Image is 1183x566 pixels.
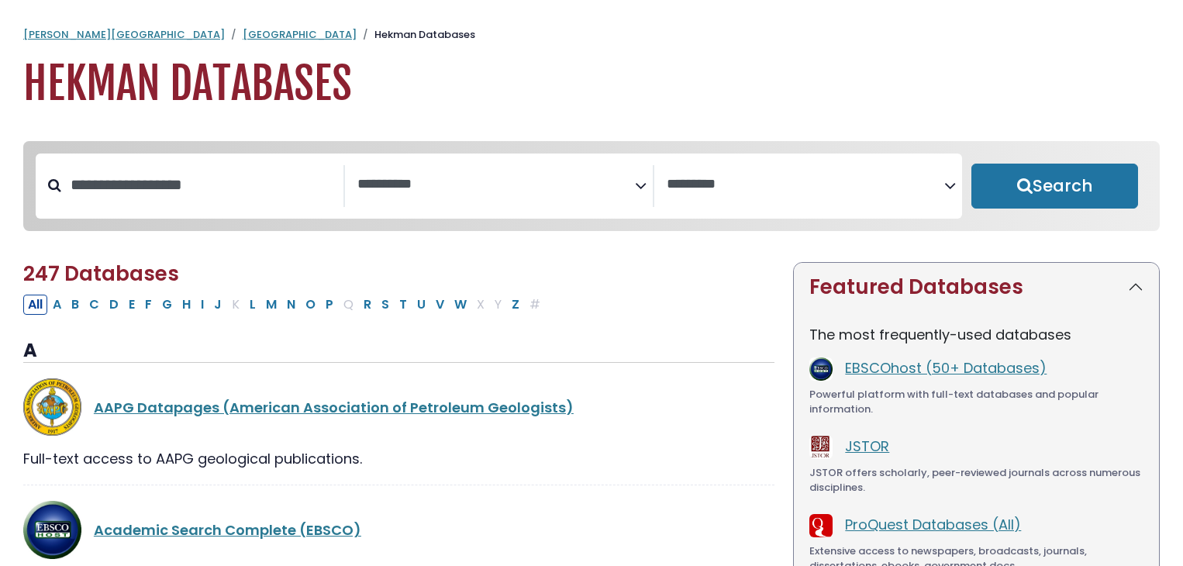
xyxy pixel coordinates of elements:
button: Filter Results L [245,295,260,315]
button: Filter Results J [209,295,226,315]
button: Filter Results P [321,295,338,315]
button: Filter Results Z [507,295,524,315]
button: Filter Results T [395,295,412,315]
button: Filter Results A [48,295,66,315]
a: [PERSON_NAME][GEOGRAPHIC_DATA] [23,27,225,42]
button: Featured Databases [794,263,1159,312]
textarea: Search [357,177,635,193]
div: JSTOR offers scholarly, peer-reviewed journals across numerous disciplines. [809,465,1143,495]
div: Powerful platform with full-text databases and popular information. [809,387,1143,417]
a: [GEOGRAPHIC_DATA] [243,27,357,42]
button: Filter Results S [377,295,394,315]
div: Full-text access to AAPG geological publications. [23,448,774,469]
a: Academic Search Complete (EBSCO) [94,520,361,540]
a: ProQuest Databases (All) [845,515,1021,534]
h3: A [23,340,774,363]
button: Filter Results C [84,295,104,315]
input: Search database by title or keyword [61,172,343,198]
button: Filter Results O [301,295,320,315]
textarea: Search [667,177,944,193]
button: Filter Results N [282,295,300,315]
button: All [23,295,47,315]
button: Filter Results V [431,295,449,315]
h1: Hekman Databases [23,58,1160,110]
button: Filter Results R [359,295,376,315]
nav: breadcrumb [23,27,1160,43]
p: The most frequently-used databases [809,324,1143,345]
a: JSTOR [845,437,889,456]
button: Filter Results W [450,295,471,315]
div: Alpha-list to filter by first letter of database name [23,294,547,313]
span: 247 Databases [23,260,179,288]
button: Filter Results F [140,295,157,315]
a: EBSCOhost (50+ Databases) [845,358,1047,378]
button: Filter Results G [157,295,177,315]
button: Filter Results U [412,295,430,315]
a: AAPG Datapages (American Association of Petroleum Geologists) [94,398,574,417]
li: Hekman Databases [357,27,475,43]
button: Filter Results E [124,295,140,315]
button: Filter Results M [261,295,281,315]
button: Filter Results D [105,295,123,315]
nav: Search filters [23,141,1160,231]
button: Filter Results I [196,295,209,315]
button: Filter Results B [67,295,84,315]
button: Submit for Search Results [971,164,1138,209]
button: Filter Results H [178,295,195,315]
